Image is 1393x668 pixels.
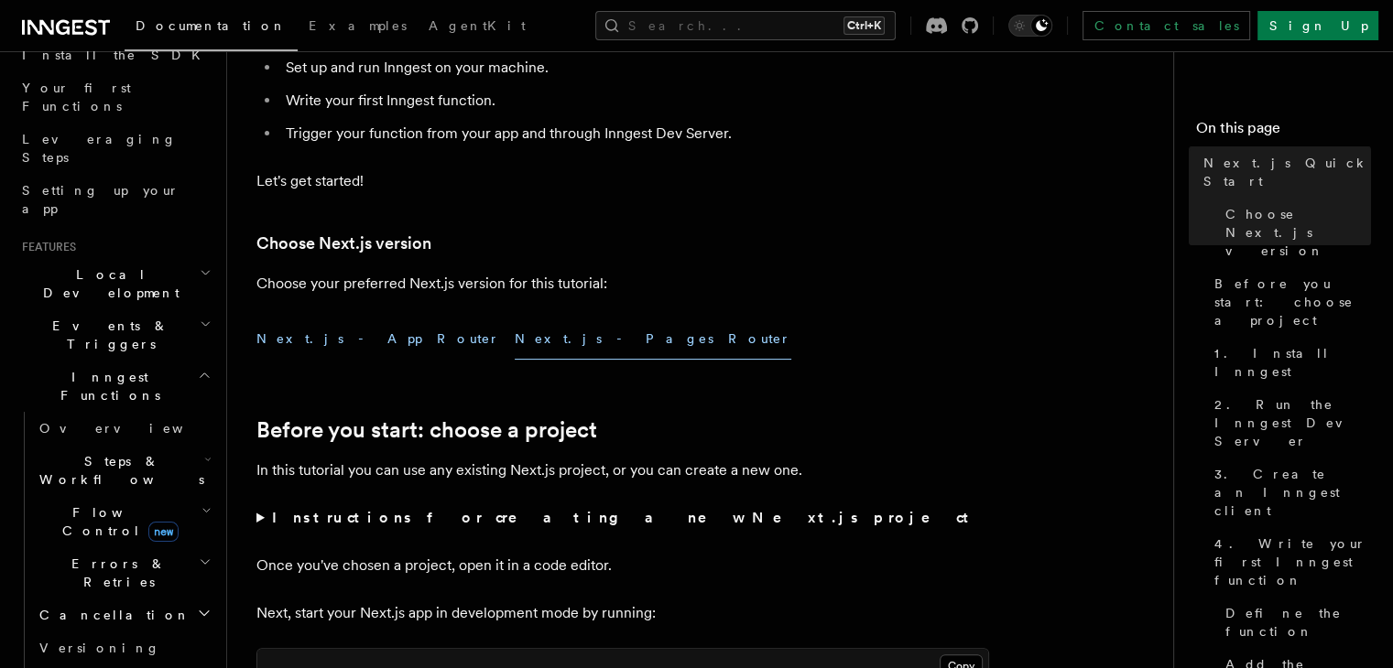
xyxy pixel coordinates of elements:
li: Write your first Inngest function. [280,88,989,113]
span: Define the function [1225,604,1371,641]
span: Next.js Quick Start [1203,154,1371,190]
span: Overview [39,421,228,436]
a: Next.js Quick Start [1196,146,1371,198]
span: Versioning [39,641,160,655]
a: Setting up your app [15,174,215,225]
span: Cancellation [32,606,190,624]
a: Examples [298,5,418,49]
p: Once you've chosen a project, open it in a code editor. [256,553,989,578]
span: Leveraging Steps [22,132,177,165]
span: Features [15,240,76,254]
span: 3. Create an Inngest client [1214,465,1371,520]
button: Steps & Workflows [32,445,215,496]
button: Next.js - Pages Router [515,318,791,360]
a: Before you start: choose a project [256,417,597,443]
button: Local Development [15,258,215,309]
button: Inngest Functions [15,361,215,412]
a: Choose Next.js version [1218,198,1371,267]
span: Documentation [136,18,287,33]
a: Your first Functions [15,71,215,123]
p: Choose your preferred Next.js version for this tutorial: [256,271,989,296]
summary: Instructions for creating a new Next.js project [256,505,989,531]
kbd: Ctrl+K [843,16,885,35]
a: Install the SDK [15,38,215,71]
span: 4. Write your first Inngest function [1214,534,1371,589]
li: Set up and run Inngest on your machine. [280,55,989,81]
button: Events & Triggers [15,309,215,361]
span: 2. Run the Inngest Dev Server [1214,395,1371,450]
a: Define the function [1218,597,1371,648]
p: In this tutorial you can use any existing Next.js project, or you can create a new one. [256,458,989,483]
span: Local Development [15,265,200,302]
a: 1. Install Inngest [1207,337,1371,388]
button: Next.js - App Router [256,318,500,360]
span: Install the SDK [22,48,212,62]
a: Before you start: choose a project [1207,267,1371,337]
span: Errors & Retries [32,555,199,591]
p: Next, start your Next.js app in development mode by running: [256,600,989,626]
a: AgentKit [418,5,537,49]
span: AgentKit [429,18,526,33]
span: Before you start: choose a project [1214,275,1371,329]
button: Cancellation [32,598,215,631]
strong: Instructions for creating a new Next.js project [272,509,976,526]
span: Your first Functions [22,81,131,113]
span: Examples [309,18,407,33]
h4: On this page [1196,117,1371,146]
span: Choose Next.js version [1225,205,1371,260]
span: Events & Triggers [15,317,200,353]
span: Inngest Functions [15,368,198,404]
li: Trigger your function from your app and through Inngest Dev Server. [280,121,989,146]
a: 3. Create an Inngest client [1207,458,1371,527]
button: Toggle dark mode [1008,15,1052,37]
a: Documentation [125,5,298,51]
a: Leveraging Steps [15,123,215,174]
a: Choose Next.js version [256,231,431,256]
span: Steps & Workflows [32,452,204,489]
a: Sign Up [1257,11,1378,40]
span: Flow Control [32,503,201,540]
p: Let's get started! [256,168,989,194]
button: Errors & Retries [32,547,215,598]
button: Flow Controlnew [32,496,215,547]
a: Versioning [32,631,215,664]
a: 4. Write your first Inngest function [1207,527,1371,597]
span: 1. Install Inngest [1214,344,1371,381]
span: Setting up your app [22,183,180,216]
a: Overview [32,412,215,445]
a: Contact sales [1083,11,1250,40]
button: Search...Ctrl+K [595,11,896,40]
a: 2. Run the Inngest Dev Server [1207,388,1371,458]
span: new [148,522,179,542]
